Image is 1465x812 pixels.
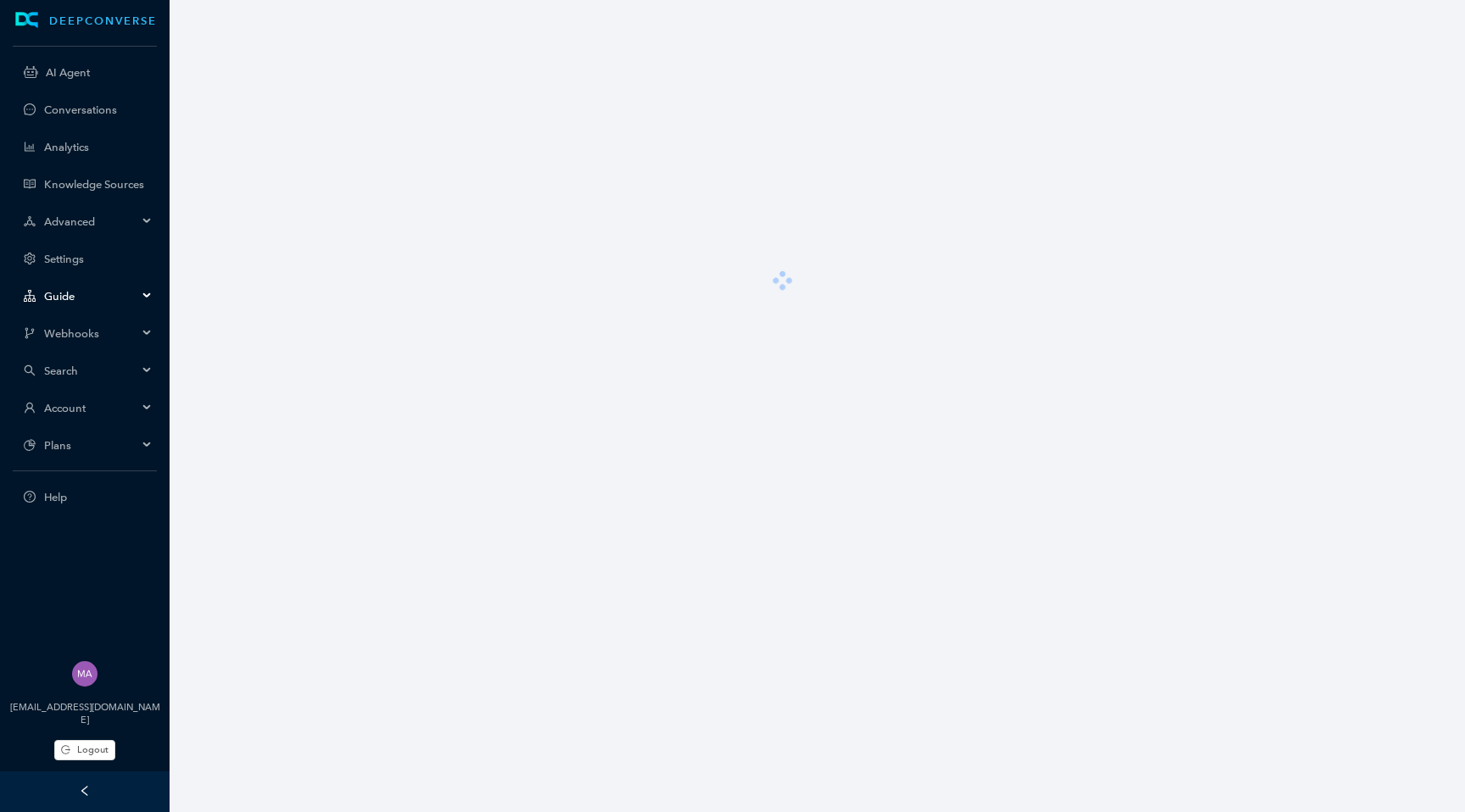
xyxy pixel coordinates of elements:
a: Conversations [44,103,153,116]
button: Logout [54,740,115,760]
span: Logout [77,742,109,757]
a: LogoDEEPCONVERSE [3,12,166,29]
span: branches [24,327,36,339]
span: Search [44,364,137,377]
img: 261dd2395eed1481b052019273ba48bf [72,661,97,687]
span: Plans [44,439,137,452]
span: search [24,364,36,376]
a: Knowledge Sources [44,178,153,191]
span: pie-chart [24,439,36,451]
span: Advanced [44,215,137,228]
span: Help [44,491,153,503]
span: user [24,402,36,414]
a: AI Agent [46,66,153,79]
a: Settings [44,253,153,265]
span: Account [44,402,137,414]
span: logout [61,745,70,754]
span: Webhooks [44,327,137,340]
span: question-circle [24,491,36,503]
span: deployment-unit [24,215,36,227]
span: Guide [44,290,137,303]
a: Analytics [44,141,153,153]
